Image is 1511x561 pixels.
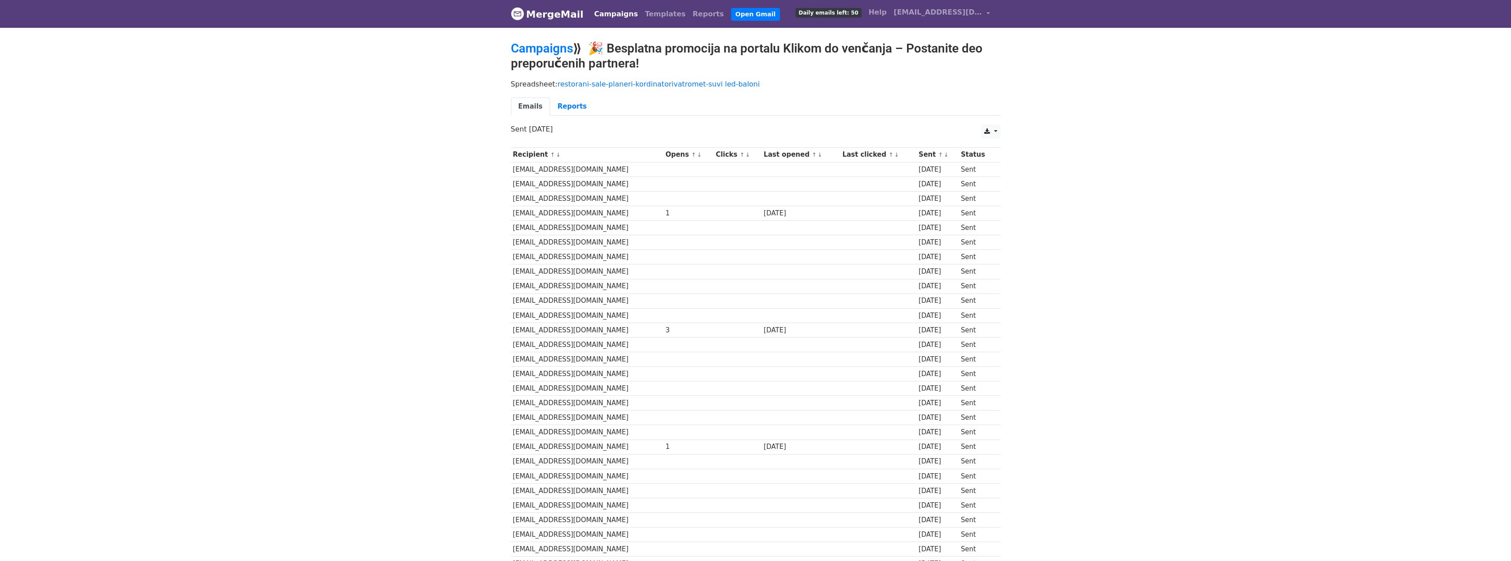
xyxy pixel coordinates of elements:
[511,323,664,337] td: [EMAIL_ADDRESS][DOMAIN_NAME]
[511,483,664,498] td: [EMAIL_ADDRESS][DOMAIN_NAME]
[511,469,664,483] td: [EMAIL_ADDRESS][DOMAIN_NAME]
[511,221,664,235] td: [EMAIL_ADDRESS][DOMAIN_NAME]
[919,471,956,482] div: [DATE]
[919,544,956,554] div: [DATE]
[959,191,995,206] td: Sent
[511,41,1001,71] h2: ⟫ 🎉 Besplatna promocija na portalu Klikom do venčanja – Postanite deo preporučenih partnera!
[511,235,664,250] td: [EMAIL_ADDRESS][DOMAIN_NAME]
[959,352,995,367] td: Sent
[795,8,861,18] span: Daily emails left: 50
[764,442,838,452] div: [DATE]
[919,223,956,233] div: [DATE]
[944,151,949,158] a: ↓
[959,425,995,440] td: Sent
[689,5,727,23] a: Reports
[959,250,995,264] td: Sent
[550,151,555,158] a: ↑
[959,367,995,381] td: Sent
[511,147,664,162] th: Recipient
[938,151,943,158] a: ↑
[812,151,817,158] a: ↑
[919,194,956,204] div: [DATE]
[959,308,995,323] td: Sent
[959,337,995,352] td: Sent
[959,498,995,512] td: Sent
[919,486,956,496] div: [DATE]
[840,147,917,162] th: Last clicked
[919,530,956,540] div: [DATE]
[959,469,995,483] td: Sent
[865,4,890,21] a: Help
[665,208,711,218] div: 1
[511,41,573,56] a: Campaigns
[959,264,995,279] td: Sent
[959,206,995,221] td: Sent
[740,151,745,158] a: ↑
[959,235,995,250] td: Sent
[511,308,664,323] td: [EMAIL_ADDRESS][DOMAIN_NAME]
[959,221,995,235] td: Sent
[919,501,956,511] div: [DATE]
[511,250,664,264] td: [EMAIL_ADDRESS][DOMAIN_NAME]
[697,151,702,158] a: ↓
[959,323,995,337] td: Sent
[919,165,956,175] div: [DATE]
[919,398,956,408] div: [DATE]
[959,527,995,542] td: Sent
[511,124,1001,134] p: Sent [DATE]
[959,513,995,527] td: Sent
[919,237,956,248] div: [DATE]
[511,352,664,367] td: [EMAIL_ADDRESS][DOMAIN_NAME]
[919,252,956,262] div: [DATE]
[919,311,956,321] div: [DATE]
[511,279,664,294] td: [EMAIL_ADDRESS][DOMAIN_NAME]
[511,206,664,221] td: [EMAIL_ADDRESS][DOMAIN_NAME]
[665,442,711,452] div: 1
[511,440,664,454] td: [EMAIL_ADDRESS][DOMAIN_NAME]
[959,294,995,308] td: Sent
[511,337,664,352] td: [EMAIL_ADDRESS][DOMAIN_NAME]
[511,177,664,191] td: [EMAIL_ADDRESS][DOMAIN_NAME]
[511,294,664,308] td: [EMAIL_ADDRESS][DOMAIN_NAME]
[511,542,664,557] td: [EMAIL_ADDRESS][DOMAIN_NAME]
[511,454,664,469] td: [EMAIL_ADDRESS][DOMAIN_NAME]
[731,8,780,21] a: Open Gmail
[691,151,696,158] a: ↑
[919,354,956,365] div: [DATE]
[511,162,664,177] td: [EMAIL_ADDRESS][DOMAIN_NAME]
[959,279,995,294] td: Sent
[714,147,762,162] th: Clicks
[511,381,664,396] td: [EMAIL_ADDRESS][DOMAIN_NAME]
[919,281,956,291] div: [DATE]
[889,151,893,158] a: ↑
[894,7,982,18] span: [EMAIL_ADDRESS][DOMAIN_NAME]
[959,147,995,162] th: Status
[919,427,956,437] div: [DATE]
[511,7,524,20] img: MergeMail logo
[511,191,664,206] td: [EMAIL_ADDRESS][DOMAIN_NAME]
[959,177,995,191] td: Sent
[919,384,956,394] div: [DATE]
[511,527,664,542] td: [EMAIL_ADDRESS][DOMAIN_NAME]
[511,79,1001,89] p: Spreadsheet:
[959,440,995,454] td: Sent
[817,151,822,158] a: ↓
[959,454,995,469] td: Sent
[550,98,594,116] a: Reports
[959,542,995,557] td: Sent
[556,151,561,158] a: ↓
[959,410,995,425] td: Sent
[641,5,689,23] a: Templates
[919,267,956,277] div: [DATE]
[511,5,584,23] a: MergeMail
[511,425,664,440] td: [EMAIL_ADDRESS][DOMAIN_NAME]
[919,369,956,379] div: [DATE]
[959,162,995,177] td: Sent
[511,264,664,279] td: [EMAIL_ADDRESS][DOMAIN_NAME]
[761,147,840,162] th: Last opened
[764,208,838,218] div: [DATE]
[959,396,995,410] td: Sent
[894,151,899,158] a: ↓
[917,147,959,162] th: Sent
[764,325,838,335] div: [DATE]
